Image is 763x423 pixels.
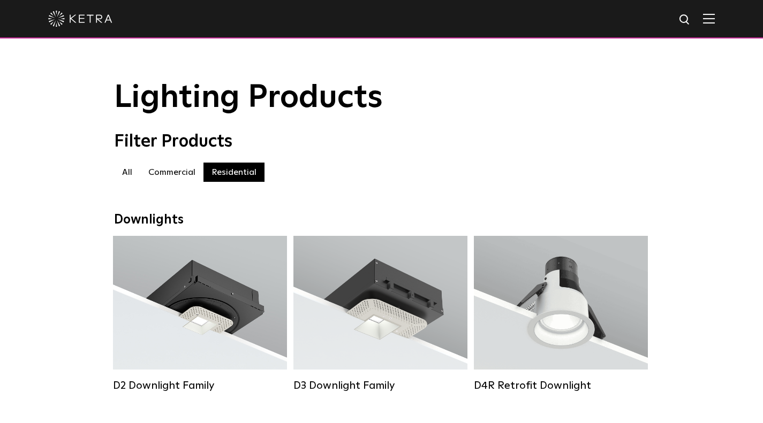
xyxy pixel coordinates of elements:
img: search icon [678,13,692,27]
img: Hamburger%20Nav.svg [703,13,715,24]
div: D2 Downlight Family [113,379,287,392]
div: Filter Products [114,132,649,152]
span: Lighting Products [114,82,383,114]
a: D2 Downlight Family Lumen Output:1200Colors:White / Black / Gloss Black / Silver / Bronze / Silve... [113,236,287,392]
div: Downlights [114,212,649,228]
label: All [114,163,140,182]
img: ketra-logo-2019-white [48,11,112,27]
label: Commercial [140,163,203,182]
a: D4R Retrofit Downlight Lumen Output:800Colors:White / BlackBeam Angles:15° / 25° / 40° / 60°Watta... [474,236,648,392]
label: Residential [203,163,265,182]
div: D4R Retrofit Downlight [474,379,648,392]
a: D3 Downlight Family Lumen Output:700 / 900 / 1100Colors:White / Black / Silver / Bronze / Paintab... [293,236,467,392]
div: D3 Downlight Family [293,379,467,392]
